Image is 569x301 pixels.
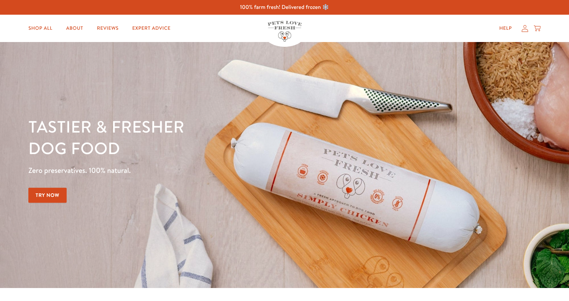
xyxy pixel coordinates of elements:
a: Expert Advice [127,22,176,35]
p: Zero preservatives. 100% natural. [28,164,370,177]
img: Pets Love Fresh [268,21,302,42]
a: Help [494,22,517,35]
h1: Tastier & fresher dog food [28,117,370,159]
a: Shop All [23,22,58,35]
a: About [60,22,89,35]
a: Try Now [28,188,67,203]
a: Reviews [92,22,124,35]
